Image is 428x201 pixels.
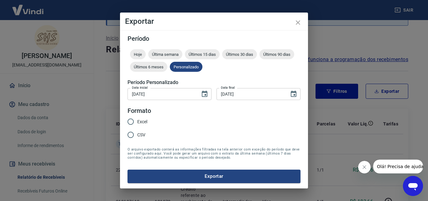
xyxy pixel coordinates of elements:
[132,85,148,90] label: Data inicial
[130,65,167,69] span: Últimos 6 meses
[287,88,300,100] button: Choose date, selected date is 19 de ago de 2025
[128,35,300,42] h5: Período
[4,4,53,9] span: Olá! Precisa de ajuda?
[137,119,147,125] span: Excel
[137,132,145,138] span: CSV
[221,85,235,90] label: Data final
[358,161,371,173] iframe: Fechar mensagem
[217,88,285,100] input: DD/MM/YYYY
[259,49,294,59] div: Últimos 90 dias
[128,170,300,183] button: Exportar
[128,106,151,115] legend: Formato
[185,49,220,59] div: Últimos 15 dias
[290,15,305,30] button: close
[222,52,257,57] span: Últimos 30 dias
[403,176,423,196] iframe: Botão para abrir a janela de mensagens
[185,52,220,57] span: Últimos 15 dias
[125,18,303,25] h4: Exportar
[198,88,211,100] button: Choose date, selected date is 18 de ago de 2025
[170,65,202,69] span: Personalizado
[130,52,146,57] span: Hoje
[128,88,196,100] input: DD/MM/YYYY
[222,49,257,59] div: Últimos 30 dias
[373,160,423,173] iframe: Mensagem da empresa
[130,49,146,59] div: Hoje
[170,62,202,72] div: Personalizado
[148,49,182,59] div: Última semana
[259,52,294,57] span: Últimos 90 dias
[128,79,300,86] h5: Período Personalizado
[130,62,167,72] div: Últimos 6 meses
[148,52,182,57] span: Última semana
[128,147,300,160] span: O arquivo exportado conterá as informações filtradas na tela anterior com exceção do período que ...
